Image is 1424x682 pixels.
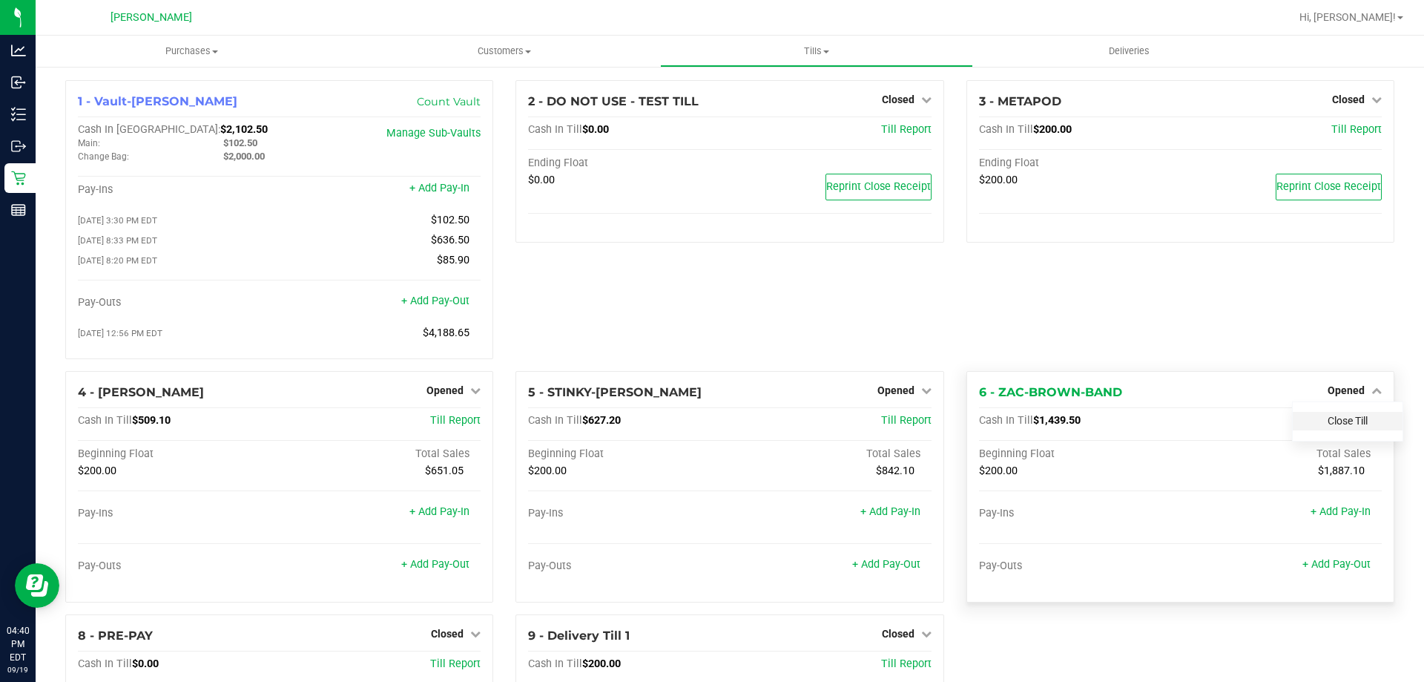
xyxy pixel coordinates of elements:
div: Beginning Float [979,447,1181,461]
span: 8 - PRE-PAY [78,629,153,643]
inline-svg: Reports [11,203,26,217]
span: Cash In Till [78,658,132,670]
span: $842.10 [876,465,914,477]
inline-svg: Outbound [11,139,26,154]
div: Pay-Ins [78,183,280,197]
span: $102.50 [223,137,257,148]
a: Till Report [881,658,932,670]
div: Pay-Ins [979,507,1181,520]
span: $200.00 [1033,123,1072,136]
span: $1,439.50 [1033,414,1081,427]
span: Closed [1332,94,1365,105]
span: Closed [882,94,914,105]
span: [DATE] 8:20 PM EDT [78,255,157,266]
a: + Add Pay-In [409,182,469,194]
span: Cash In Till [528,123,582,136]
a: Manage Sub-Vaults [386,127,481,140]
a: + Add Pay-In [860,505,920,518]
span: $102.50 [431,214,469,226]
span: 6 - ZAC-BROWN-BAND [979,385,1122,399]
span: $509.10 [132,414,171,427]
a: + Add Pay-Out [401,295,469,307]
button: Reprint Close Receipt [825,174,932,200]
span: $0.00 [528,174,555,186]
div: Total Sales [1180,447,1382,461]
div: Ending Float [528,157,730,170]
span: [PERSON_NAME] [111,11,192,24]
inline-svg: Inbound [11,75,26,90]
inline-svg: Analytics [11,43,26,58]
a: Close Till [1328,415,1368,427]
a: Tills [660,36,972,67]
a: + Add Pay-Out [852,558,920,571]
p: 04:40 PM EDT [7,624,29,664]
span: $200.00 [78,465,116,477]
a: + Add Pay-In [409,505,469,518]
a: Till Report [430,414,481,427]
span: $636.50 [431,234,469,246]
span: Cash In [GEOGRAPHIC_DATA]: [78,123,220,136]
span: $200.00 [979,174,1018,186]
a: Purchases [36,36,348,67]
inline-svg: Inventory [11,107,26,122]
span: 2 - DO NOT USE - TEST TILL [528,94,699,108]
iframe: Resource center [15,563,59,608]
span: Hi, [PERSON_NAME]! [1299,11,1396,23]
span: $627.20 [582,414,621,427]
span: 9 - Delivery Till 1 [528,629,630,643]
span: $1,887.10 [1318,465,1365,477]
span: Opened [426,384,464,396]
p: 09/19 [7,664,29,675]
span: Till Report [1331,123,1382,136]
span: Deliveries [1089,45,1170,58]
span: [DATE] 3:30 PM EDT [78,215,157,226]
a: + Add Pay-Out [401,558,469,571]
span: $651.05 [425,465,464,477]
span: Tills [661,45,972,58]
span: Reprint Close Receipt [1276,180,1381,193]
span: [DATE] 12:56 PM EDT [78,328,162,338]
a: Till Report [430,658,481,670]
span: $200.00 [979,465,1018,477]
span: $200.00 [528,465,567,477]
a: Till Report [881,123,932,136]
div: Beginning Float [78,447,280,461]
span: Cash In Till [528,414,582,427]
span: $200.00 [582,658,621,670]
span: $0.00 [132,658,159,670]
span: Cash In Till [979,123,1033,136]
div: Pay-Outs [78,560,280,573]
a: Customers [348,36,660,67]
span: Customers [349,45,659,58]
a: Till Report [881,414,932,427]
div: Pay-Ins [528,507,730,520]
span: 4 - [PERSON_NAME] [78,385,204,399]
span: $2,000.00 [223,151,265,162]
div: Pay-Outs [78,296,280,309]
span: Cash In Till [528,658,582,670]
a: Deliveries [973,36,1285,67]
button: Reprint Close Receipt [1276,174,1382,200]
span: [DATE] 8:33 PM EDT [78,235,157,246]
span: Closed [431,628,464,640]
span: $85.90 [437,254,469,266]
div: Total Sales [730,447,932,461]
div: Pay-Ins [78,507,280,520]
div: Ending Float [979,157,1181,170]
div: Beginning Float [528,447,730,461]
span: Cash In Till [78,414,132,427]
span: 3 - METAPOD [979,94,1061,108]
a: + Add Pay-In [1311,505,1371,518]
span: Change Bag: [78,151,129,162]
inline-svg: Retail [11,171,26,186]
span: 1 - Vault-[PERSON_NAME] [78,94,237,108]
span: Opened [877,384,914,396]
span: $0.00 [582,123,609,136]
span: $2,102.50 [220,123,268,136]
span: Closed [882,628,914,640]
span: 5 - STINKY-[PERSON_NAME] [528,385,702,399]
